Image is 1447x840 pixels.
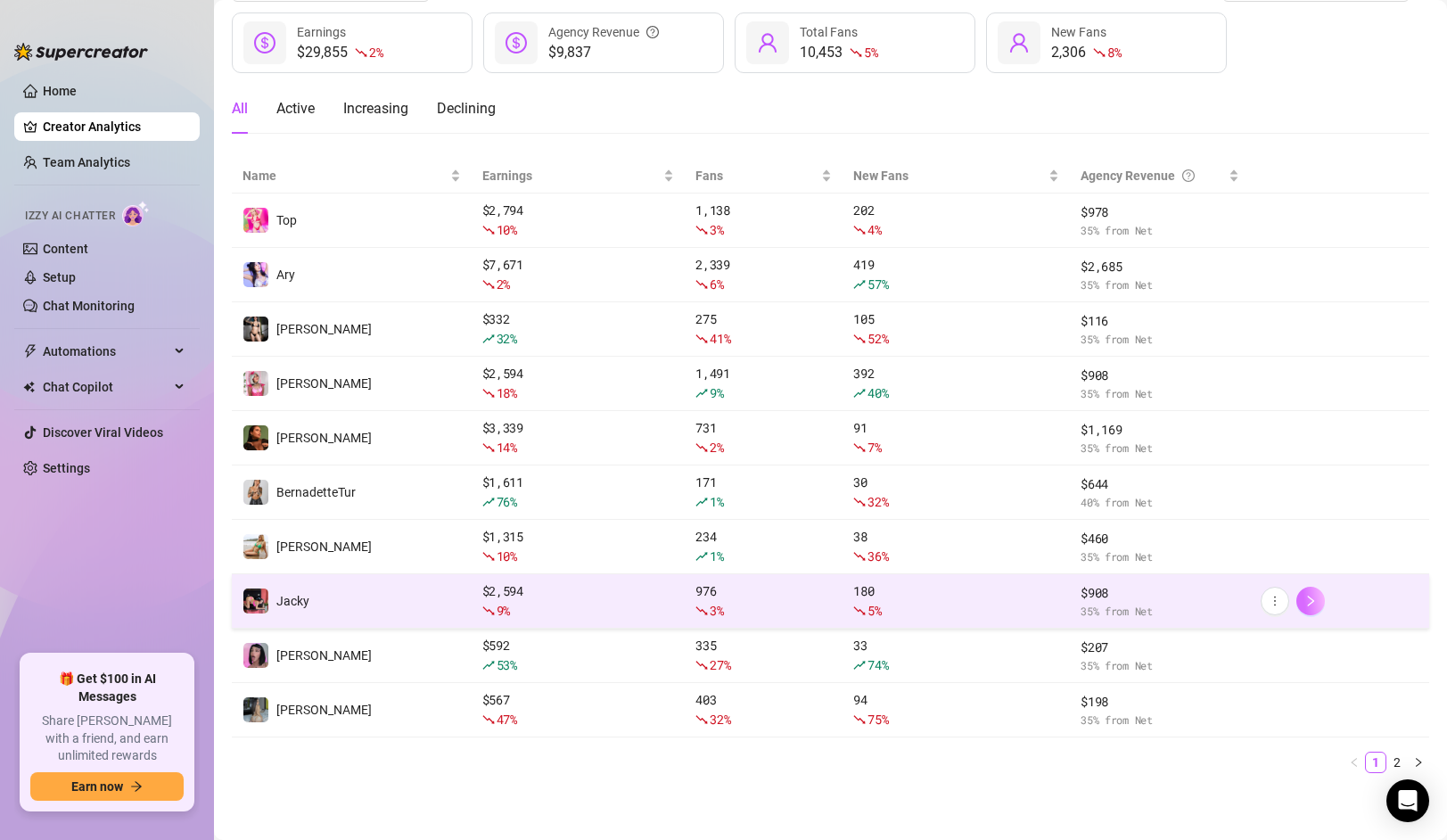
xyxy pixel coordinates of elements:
img: Bonnie [243,317,268,342]
a: 1 [1366,753,1385,772]
div: 1,491 [695,364,832,403]
span: [PERSON_NAME] [276,648,372,663]
span: rise [695,496,708,508]
img: Ary [243,262,268,287]
div: 10,453 [800,42,877,63]
span: $ 207 [1081,638,1238,657]
span: arrow-right [130,780,143,793]
span: $ 116 [1081,311,1238,331]
a: Setup [43,270,76,284]
span: 2 % [497,276,510,292]
div: Declining [437,98,496,119]
div: 2,306 [1051,42,1121,63]
span: fall [695,278,708,291]
div: 2,339 [695,255,832,294]
div: Agency Revenue [548,22,659,42]
span: left [1349,757,1360,768]
span: fall [482,224,495,236]
span: rise [695,550,708,563]
span: 9 % [497,602,510,619]
span: fall [695,441,708,454]
span: 🎁 Get $100 in AI Messages [30,671,184,705]
button: left [1344,752,1365,773]
a: Team Analytics [43,155,130,169]
span: Top [276,213,297,227]
span: fall [853,441,866,454]
span: New Fans [853,166,1045,185]
li: 1 [1365,752,1386,773]
img: Celia [243,425,268,450]
span: 32 % [867,493,888,510]
div: 403 [695,690,832,729]
span: 35 % from Net [1081,603,1238,620]
span: question-circle [646,22,659,42]
span: 75 % [867,711,888,728]
a: Settings [43,461,90,475]
span: right [1413,757,1424,768]
span: fall [853,550,866,563]
img: Brenda [243,697,268,722]
span: fall [482,605,495,617]
span: fall [482,387,495,399]
button: Earn nowarrow-right [30,772,184,801]
div: All [232,98,248,119]
span: $ 198 [1081,692,1238,712]
a: Creator Analytics [43,112,185,141]
span: [PERSON_NAME] [276,322,372,336]
a: 2 [1387,753,1407,772]
span: Automations [43,337,169,366]
span: $9,837 [548,42,659,63]
div: $ 2,594 [482,364,675,403]
th: Fans [685,159,843,194]
div: $ 1,611 [482,473,675,512]
span: Jacky [276,594,309,608]
span: 8 % [1107,44,1121,61]
span: 35 % from Net [1081,712,1238,729]
span: New Fans [1051,25,1106,39]
span: fall [482,550,495,563]
span: rise [482,496,495,508]
div: 731 [695,418,832,457]
span: [PERSON_NAME] [276,703,372,717]
span: fall [482,441,495,454]
span: fall [482,278,495,291]
div: Active [276,98,315,119]
span: Izzy AI Chatter [25,208,115,225]
span: 57 % [867,276,888,292]
span: rise [853,659,866,671]
span: 18 % [497,384,517,401]
div: 275 [695,309,832,349]
span: 10 % [497,221,517,238]
span: 27 % [710,656,730,673]
th: New Fans [843,159,1070,194]
span: 4 % [867,221,881,238]
span: 76 % [497,493,517,510]
span: Earnings [482,166,661,185]
span: [PERSON_NAME] [276,431,372,445]
span: Share [PERSON_NAME] with a friend, and earn unlimited rewards [30,712,184,765]
div: $ 592 [482,636,675,675]
span: 35 % from Net [1081,222,1238,239]
span: 3 % [710,221,723,238]
span: 36 % [867,548,888,564]
a: Chat Monitoring [43,299,135,313]
img: Daniela [243,534,268,559]
span: 2 % [369,44,382,61]
li: Previous Page [1344,752,1365,773]
div: 1,138 [695,201,832,240]
span: 7 % [867,439,881,456]
span: fall [482,713,495,726]
span: 1 % [710,493,723,510]
span: fall [695,224,708,236]
div: Open Intercom Messenger [1386,779,1429,822]
span: question-circle [1182,166,1195,185]
span: dollar-circle [506,32,527,54]
div: 38 [853,527,1059,566]
img: AI Chatter [122,201,150,226]
img: Valeria [243,643,268,668]
span: 9 % [710,384,723,401]
span: 14 % [497,439,517,456]
span: user [1008,32,1030,54]
span: 5 % [864,44,877,61]
div: $29,855 [297,42,382,63]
